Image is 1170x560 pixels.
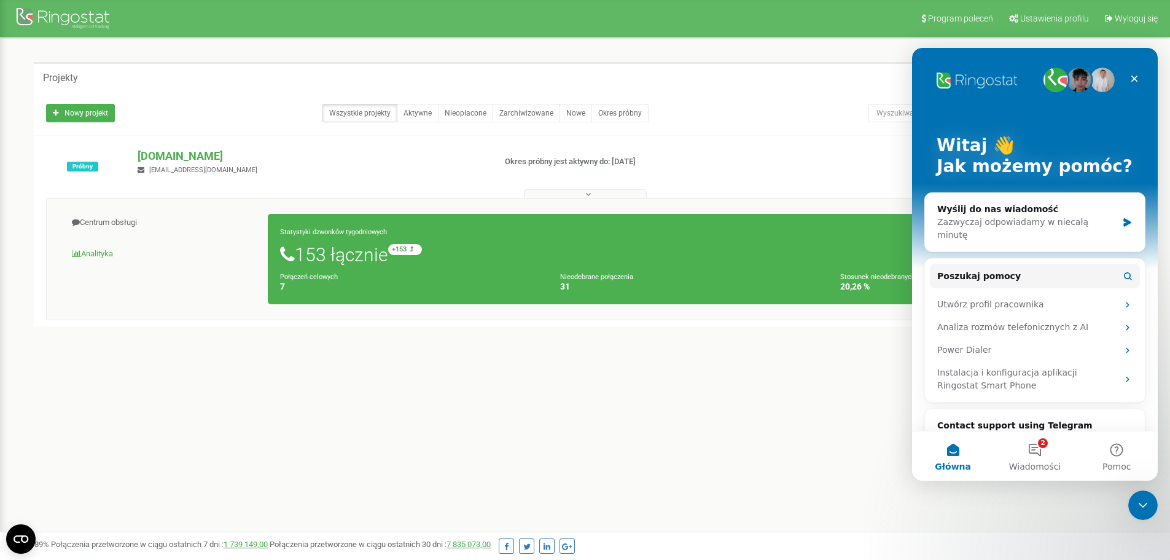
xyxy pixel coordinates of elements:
span: [EMAIL_ADDRESS][DOMAIN_NAME] [149,166,257,174]
span: Połączenia przetworzone w ciągu ostatnich 30 dni : [270,540,491,549]
input: Wyszukiwanie [868,104,1045,122]
a: Aktywne [397,104,439,122]
span: Wyloguj się [1115,14,1158,23]
small: Statystyki dzwonków tygodniowych [280,228,387,236]
iframe: Intercom live chat [912,48,1158,481]
h1: 153 łącznie [280,244,1102,265]
a: Nieopłacone [438,104,493,122]
a: Nowy projekt [46,104,115,122]
p: [DOMAIN_NAME] [138,148,485,164]
button: Open CMP widget [6,524,36,554]
span: Ustawienia profilu [1020,14,1089,23]
h5: Projekty [43,73,78,84]
small: Stosunek nieodebranych połączeń [840,273,944,281]
small: Nieodebrane połączenia [560,273,633,281]
a: Analityka [56,239,268,269]
h4: 7 [280,282,542,291]
h4: 20,26 % [840,282,1102,291]
small: +153 [388,244,422,255]
a: Wszystkie projekty [322,104,397,122]
a: Nowe [560,104,592,122]
a: Zarchiwizowane [493,104,560,122]
a: 7 835 073,00 [447,540,491,549]
a: Centrum obsługi [56,208,268,238]
span: Połączenia przetworzone w ciągu ostatnich 7 dni : [51,540,268,549]
iframe: Intercom live chat [1128,491,1158,520]
span: Program poleceń [928,14,993,23]
h4: 31 [560,282,822,291]
span: Próbny [67,162,98,172]
p: Okres próbny jest aktywny do: [DATE] [505,156,760,168]
small: Połączeń celowych [280,273,338,281]
a: Okres próbny [591,104,649,122]
a: 1 739 149,00 [224,540,268,549]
